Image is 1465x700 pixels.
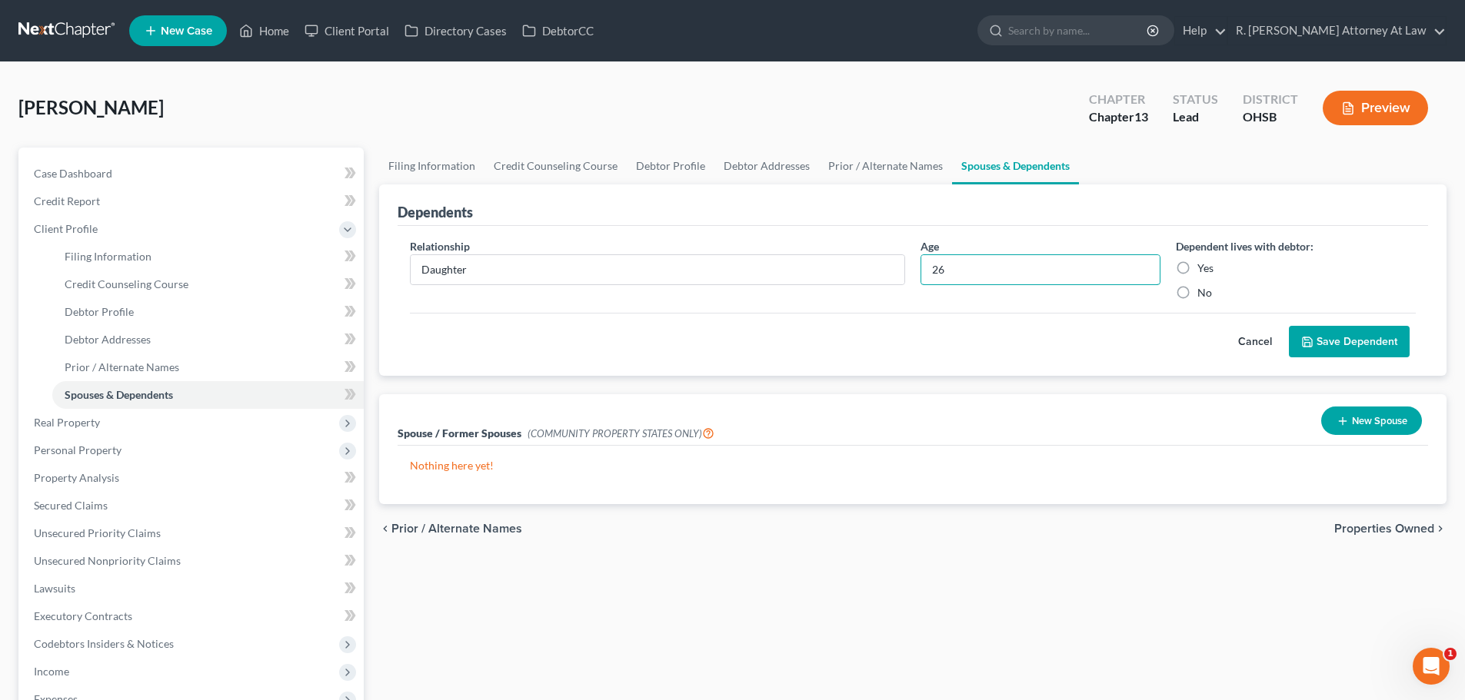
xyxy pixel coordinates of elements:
[34,554,181,567] span: Unsecured Nonpriority Claims
[34,167,112,180] span: Case Dashboard
[410,240,470,253] span: Relationship
[1444,648,1457,660] span: 1
[1334,523,1447,535] button: Properties Owned chevron_right
[22,492,364,519] a: Secured Claims
[921,255,1160,284] input: Enter age...
[34,194,100,207] span: Credit Report
[1197,285,1212,300] label: No
[379,523,522,535] button: chevron_left Prior / Alternate Names
[397,17,514,45] a: Directory Cases
[22,575,364,602] a: Lawsuits
[34,443,122,456] span: Personal Property
[65,333,151,346] span: Debtor Addresses
[1221,327,1289,357] button: Cancel
[391,523,522,535] span: Prior / Alternate Names
[514,17,601,45] a: DebtorCC
[34,416,100,429] span: Real Property
[22,160,364,187] a: Case Dashboard
[1413,648,1450,685] iframe: Intercom live chat
[22,519,364,547] a: Unsecured Priority Claims
[1134,109,1148,124] span: 13
[1176,238,1314,254] label: Dependent lives with debtor:
[398,426,521,440] span: Spouse / Former Spouses
[34,609,132,622] span: Executory Contracts
[1197,260,1214,276] label: Yes
[34,582,75,595] span: Lawsuits
[1173,108,1218,126] div: Lead
[22,547,364,575] a: Unsecured Nonpriority Claims
[34,526,161,539] span: Unsecured Priority Claims
[161,25,212,37] span: New Case
[1243,108,1298,126] div: OHSB
[1243,91,1298,108] div: District
[52,326,364,353] a: Debtor Addresses
[18,96,164,118] span: [PERSON_NAME]
[1323,91,1428,125] button: Preview
[22,464,364,492] a: Property Analysis
[52,270,364,298] a: Credit Counseling Course
[714,148,819,184] a: Debtor Addresses
[34,499,108,512] span: Secured Claims
[1008,16,1149,45] input: Search by name...
[379,148,484,184] a: Filing Information
[1089,91,1148,108] div: Chapter
[52,353,364,381] a: Prior / Alternate Names
[22,602,364,630] a: Executory Contracts
[819,148,952,184] a: Prior / Alternate Names
[297,17,397,45] a: Client Portal
[952,148,1079,184] a: Spouses & Dependents
[34,665,69,678] span: Income
[398,203,473,221] div: Dependents
[52,243,364,270] a: Filing Information
[231,17,297,45] a: Home
[921,238,939,254] label: Age
[410,458,1416,473] p: Nothing here yet!
[1175,17,1227,45] a: Help
[34,222,98,235] span: Client Profile
[484,148,627,184] a: Credit Counseling Course
[1289,326,1410,358] button: Save Dependent
[65,305,134,318] span: Debtor Profile
[1089,108,1148,126] div: Chapter
[1334,523,1434,535] span: Properties Owned
[52,381,364,409] a: Spouses & Dependents
[411,255,904,284] input: Enter relationship...
[65,388,173,401] span: Spouses & Dependents
[627,148,714,184] a: Debtor Profile
[65,250,151,263] span: Filing Information
[34,471,119,484] span: Property Analysis
[1173,91,1218,108] div: Status
[52,298,364,326] a: Debtor Profile
[1228,17,1446,45] a: R. [PERSON_NAME] Attorney At Law
[1434,523,1447,535] i: chevron_right
[22,187,364,215] a: Credit Report
[65,277,188,290] span: Credit Counseling Course
[34,637,174,650] span: Codebtors Insiders & Notices
[528,427,714,440] span: (COMMUNITY PROPERTY STATES ONLY)
[1321,406,1422,435] button: New Spouse
[379,523,391,535] i: chevron_left
[65,360,179,373] span: Prior / Alternate Names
